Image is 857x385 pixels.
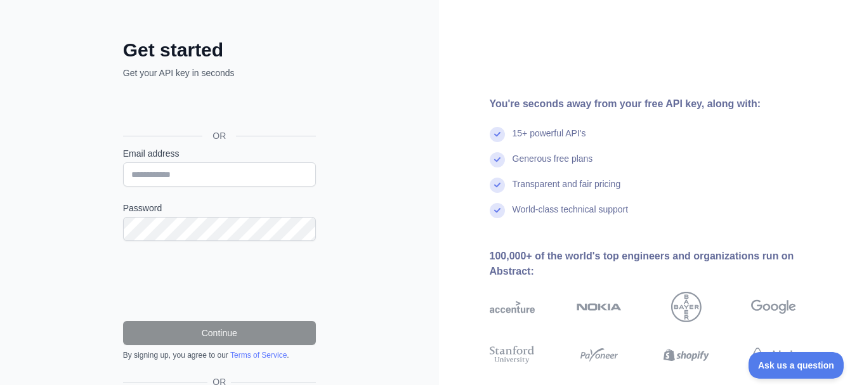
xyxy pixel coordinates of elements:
iframe: reCAPTCHA [123,256,316,306]
button: Continue [123,321,316,345]
div: 15+ powerful API's [513,127,586,152]
img: nokia [577,292,622,322]
img: check mark [490,178,505,193]
a: Terms of Service [230,351,287,360]
img: check mark [490,127,505,142]
span: OR [202,129,236,142]
div: World-class technical support [513,203,629,228]
img: check mark [490,203,505,218]
img: payoneer [577,344,622,367]
div: 100,000+ of the world's top engineers and organizations run on Abstract: [490,249,837,279]
p: Get your API key in seconds [123,67,316,79]
img: check mark [490,152,505,167]
iframe: Sign in with Google Button [117,93,320,121]
img: airbnb [751,344,796,367]
img: bayer [671,292,702,322]
img: shopify [664,344,709,367]
div: Transparent and fair pricing [513,178,621,203]
iframe: Toggle Customer Support [749,352,844,379]
h2: Get started [123,39,316,62]
div: By signing up, you agree to our . [123,350,316,360]
label: Password [123,202,316,214]
div: You're seconds away from your free API key, along with: [490,96,837,112]
img: accenture [490,292,535,322]
img: google [751,292,796,322]
label: Email address [123,147,316,160]
div: Generous free plans [513,152,593,178]
img: stanford university [490,344,535,367]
